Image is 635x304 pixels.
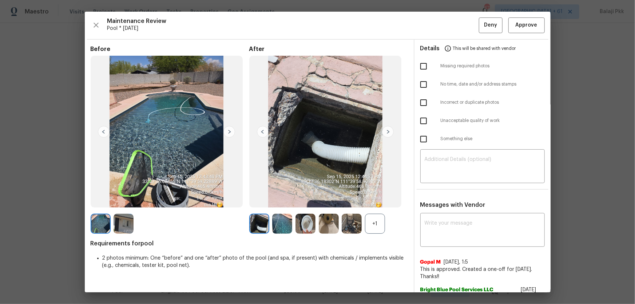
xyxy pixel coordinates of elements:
[420,40,440,57] span: Details
[414,130,551,148] div: Something else
[414,112,551,130] div: Unacceptable quality of work
[382,126,394,138] img: right-chevron-button-url
[420,286,518,301] span: Bright Blue Pool Services LLC ([PERSON_NAME])
[444,260,468,265] span: [DATE], 1:5
[516,21,537,30] span: Approve
[479,17,503,33] button: Deny
[91,240,408,247] span: Requirements for pool
[508,17,545,33] button: Approve
[102,254,408,269] li: 2 photos minimum: One “before” and one “after” photo of the pool (and spa, if present) with chemi...
[414,75,551,94] div: No time, date and/or address stamps
[257,126,269,138] img: left-chevron-button-url
[441,118,545,124] span: Unacceptable quality of work
[441,81,545,87] span: No time, date and/or address stamps
[249,46,408,53] span: After
[107,17,479,25] span: Maintenance Review
[420,258,441,266] span: Gopal M
[414,57,551,75] div: Missing required photos
[91,46,249,53] span: Before
[521,287,536,300] span: [DATE] 23:55
[484,21,497,30] span: Deny
[98,126,110,138] img: left-chevron-button-url
[107,25,479,32] span: Pool * [DATE]
[414,94,551,112] div: Incorrect or duplicate photos
[453,40,516,57] span: This will be shared with vendor
[441,99,545,106] span: Incorrect or duplicate photos
[365,214,385,234] div: +1
[420,202,485,208] span: Messages with Vendor
[441,136,545,142] span: Something else
[441,63,545,69] span: Missing required photos
[223,126,235,138] img: right-chevron-button-url
[420,266,545,280] span: This is approved. Created a one-off for [DATE]. Thanks!!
